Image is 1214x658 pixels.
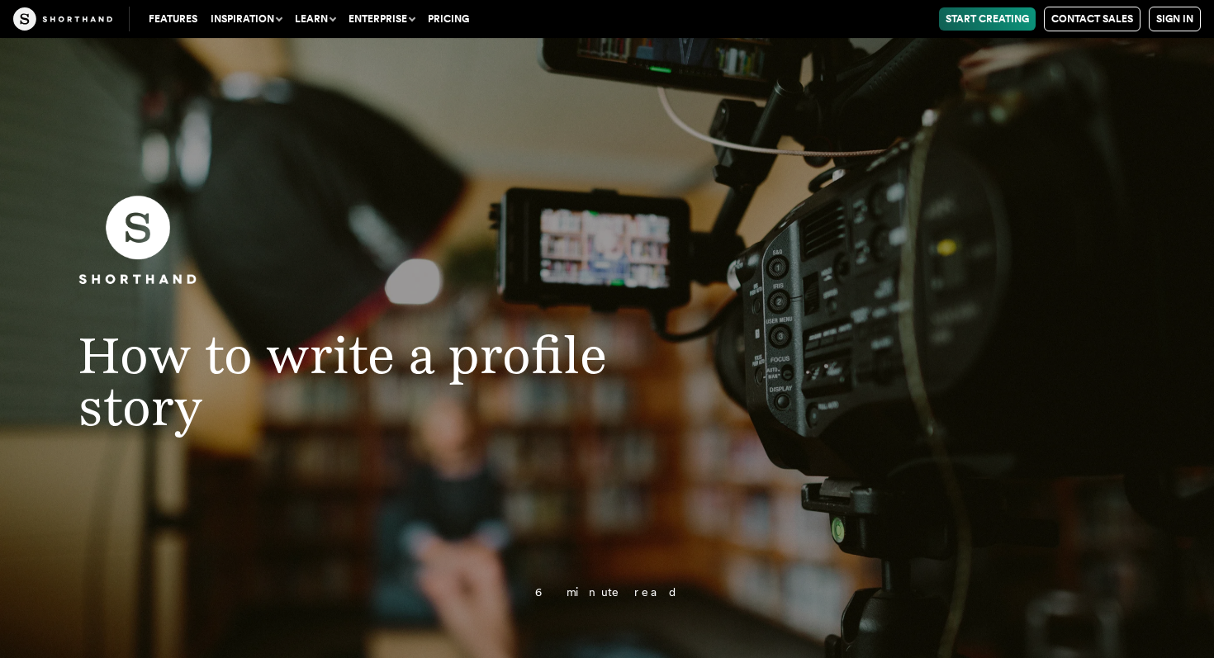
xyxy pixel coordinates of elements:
[13,7,112,31] img: The Craft
[939,7,1036,31] a: Start Creating
[139,586,1074,599] p: 6 minute read
[421,7,476,31] a: Pricing
[45,329,700,433] h1: How to write a profile story
[288,7,342,31] button: Learn
[342,7,421,31] button: Enterprise
[1044,7,1140,31] a: Contact Sales
[1149,7,1201,31] a: Sign in
[204,7,288,31] button: Inspiration
[142,7,204,31] a: Features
